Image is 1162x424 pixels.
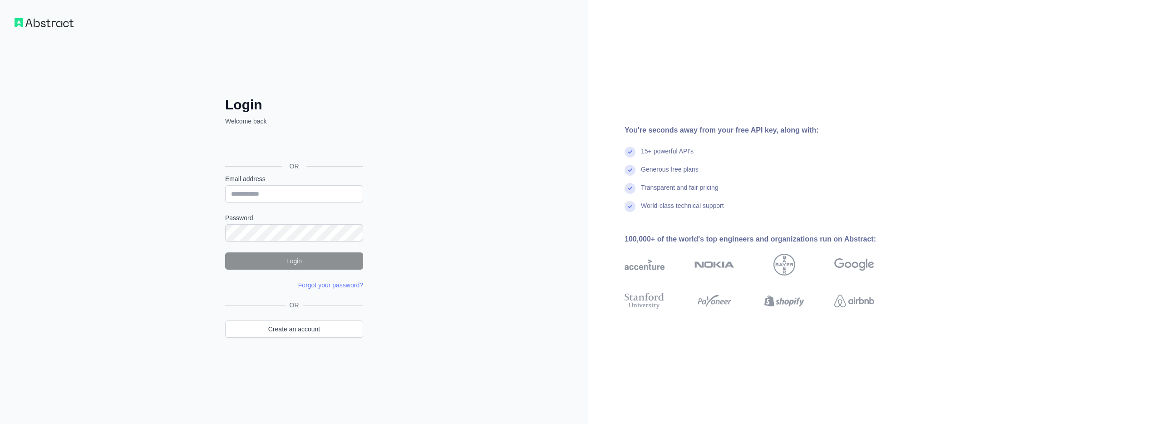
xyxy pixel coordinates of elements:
h2: Login [225,97,363,113]
img: stanford university [625,291,665,311]
div: You're seconds away from your free API key, along with: [625,125,903,136]
img: google [834,254,874,276]
img: accenture [625,254,665,276]
label: Email address [225,174,363,183]
span: OR [286,301,303,310]
button: Login [225,252,363,270]
img: nokia [694,254,734,276]
img: airbnb [834,291,874,311]
img: payoneer [694,291,734,311]
img: check mark [625,201,635,212]
div: 15+ powerful API's [641,147,694,165]
img: check mark [625,147,635,158]
div: Generous free plans [641,165,699,183]
img: Workflow [15,18,74,27]
img: shopify [764,291,804,311]
img: check mark [625,165,635,176]
span: OR [282,162,306,171]
a: Create an account [225,320,363,338]
img: bayer [773,254,795,276]
div: Transparent and fair pricing [641,183,719,201]
div: World-class technical support [641,201,724,219]
img: check mark [625,183,635,194]
iframe: Sign in with Google Button [221,136,366,156]
div: 100,000+ of the world's top engineers and organizations run on Abstract: [625,234,903,245]
label: Password [225,213,363,222]
a: Forgot your password? [298,281,363,289]
p: Welcome back [225,117,363,126]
